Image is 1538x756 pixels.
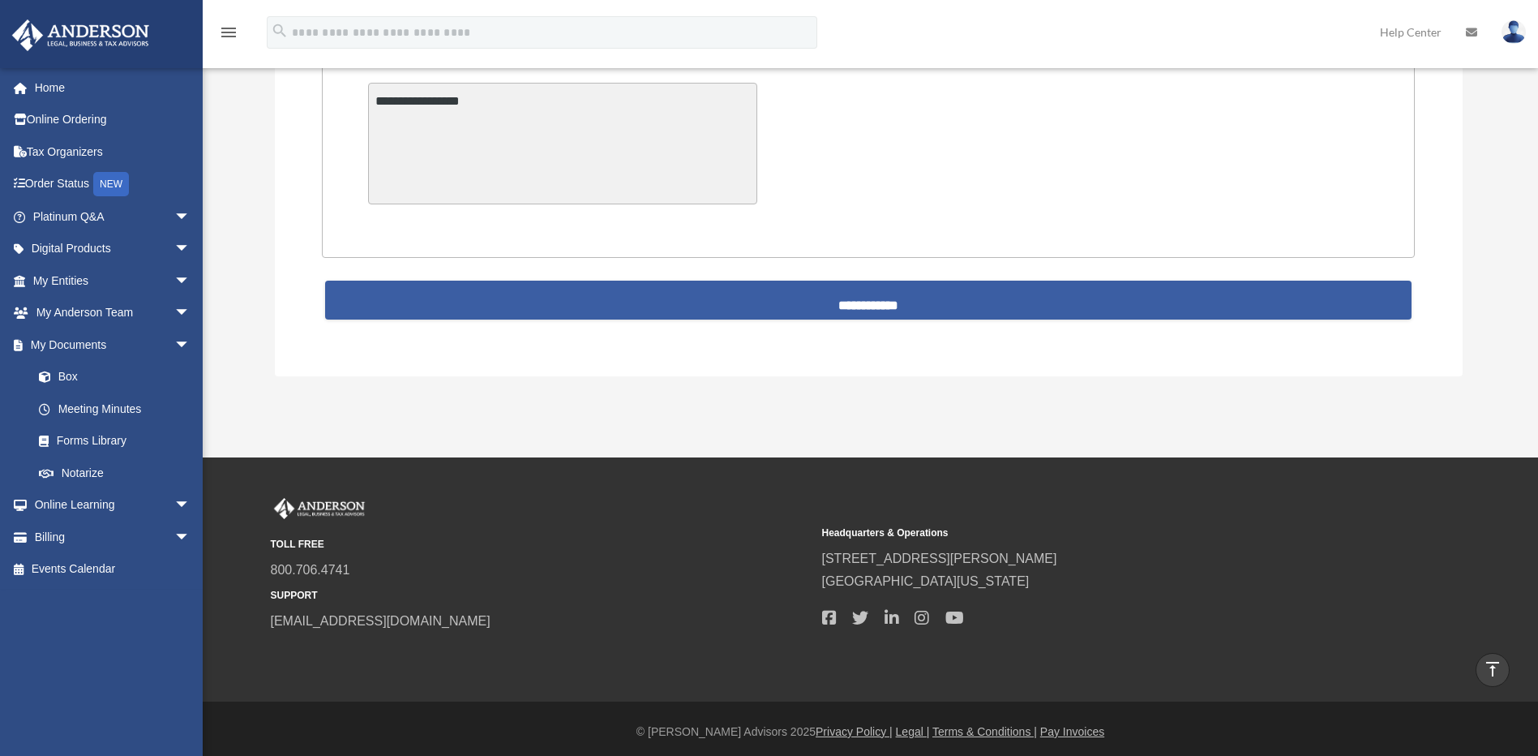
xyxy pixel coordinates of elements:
[219,28,238,42] a: menu
[11,135,215,168] a: Tax Organizers
[271,498,368,519] img: Anderson Advisors Platinum Portal
[174,297,207,330] span: arrow_drop_down
[271,563,350,577] a: 800.706.4741
[174,264,207,298] span: arrow_drop_down
[174,329,207,362] span: arrow_drop_down
[23,361,215,393] a: Box
[23,457,215,489] a: Notarize
[822,552,1057,565] a: [STREET_ADDRESS][PERSON_NAME]
[1040,725,1104,738] a: Pay Invoices
[271,587,811,604] small: SUPPORT
[174,200,207,234] span: arrow_drop_down
[23,425,215,457] a: Forms Library
[896,725,930,738] a: Legal |
[23,393,207,425] a: Meeting Minutes
[11,297,215,329] a: My Anderson Teamarrow_drop_down
[174,233,207,266] span: arrow_drop_down
[932,725,1037,738] a: Terms & Conditions |
[11,521,215,553] a: Billingarrow_drop_down
[11,168,215,201] a: Order StatusNEW
[271,22,289,40] i: search
[271,614,491,628] a: [EMAIL_ADDRESS][DOMAIN_NAME]
[7,19,154,51] img: Anderson Advisors Platinum Portal
[11,71,215,104] a: Home
[1502,20,1526,44] img: User Pic
[11,553,215,586] a: Events Calendar
[11,329,215,361] a: My Documentsarrow_drop_down
[822,574,1030,588] a: [GEOGRAPHIC_DATA][US_STATE]
[11,104,215,136] a: Online Ordering
[11,233,215,265] a: Digital Productsarrow_drop_down
[11,489,215,522] a: Online Learningarrow_drop_down
[203,722,1538,742] div: © [PERSON_NAME] Advisors 2025
[1476,653,1510,687] a: vertical_align_top
[822,525,1362,542] small: Headquarters & Operations
[271,536,811,553] small: TOLL FREE
[219,23,238,42] i: menu
[1483,659,1502,679] i: vertical_align_top
[11,200,215,233] a: Platinum Q&Aarrow_drop_down
[174,489,207,522] span: arrow_drop_down
[816,725,893,738] a: Privacy Policy |
[174,521,207,554] span: arrow_drop_down
[11,264,215,297] a: My Entitiesarrow_drop_down
[93,172,129,196] div: NEW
